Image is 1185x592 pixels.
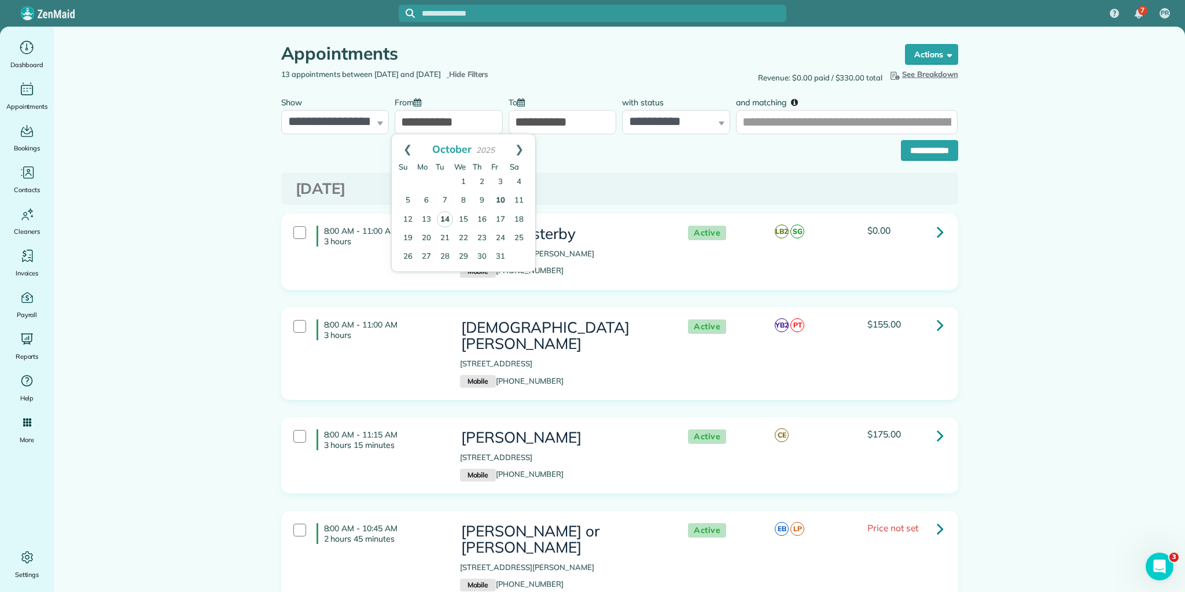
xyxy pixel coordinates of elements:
label: To [509,91,531,112]
a: 23 [473,229,491,248]
a: 4 [510,173,528,192]
span: Settings [15,569,39,580]
button: See Breakdown [888,69,958,80]
a: 6 [417,192,436,210]
p: 3 hours 15 minutes [324,440,443,450]
span: Sunday [399,162,408,171]
a: 16 [473,211,491,229]
div: 13 appointments between [DATE] and [DATE] [273,69,620,80]
a: 11 [510,192,528,210]
a: 25 [510,229,528,248]
a: 1 [454,173,473,192]
a: 24 [491,229,510,248]
a: 9 [473,192,491,210]
a: 26 [399,248,417,266]
a: 8 [454,192,473,210]
a: 29 [454,248,473,266]
h4: 8:00 AM - 11:15 AM [317,429,443,450]
small: Mobile [460,375,496,388]
a: 28 [436,248,454,266]
div: 7 unread notifications [1127,1,1151,27]
a: 15 [454,211,473,229]
span: LP [790,522,804,536]
h4: 8:00 AM - 11:00 AM [317,226,443,247]
a: Payroll [5,288,49,321]
a: Invoices [5,247,49,279]
a: 20 [417,229,436,248]
a: 2 [473,173,491,192]
span: Price not set [867,522,918,534]
p: 2 hours 45 minutes [324,534,443,544]
span: Thursday [473,162,482,171]
button: Focus search [399,9,415,18]
h3: [DEMOGRAPHIC_DATA][PERSON_NAME] [460,319,665,352]
a: 18 [510,211,528,229]
a: 17 [491,211,510,229]
h3: Capers Easterby [460,226,665,242]
a: Dashboard [5,38,49,71]
span: YB2 [775,318,789,332]
a: 14 [437,211,453,227]
a: Settings [5,548,49,580]
a: Prev [392,134,424,163]
p: [STREET_ADDRESS] [460,452,665,464]
h3: [PERSON_NAME] or [PERSON_NAME] [460,523,665,556]
a: 27 [417,248,436,266]
span: Wednesday [454,162,466,171]
h1: Appointments [281,44,883,63]
svg: Focus search [406,9,415,18]
h3: [PERSON_NAME] [460,429,665,446]
span: Payroll [17,309,38,321]
a: Help [5,372,49,404]
p: 3 hours [324,330,443,340]
a: 10 [491,192,510,210]
a: Cleaners [5,205,49,237]
span: Friday [491,162,498,171]
span: $175.00 [867,428,901,440]
span: Active [688,319,726,334]
span: LB2 [775,225,789,238]
a: 7 [436,192,454,210]
span: Help [20,392,34,404]
span: Cleaners [14,226,40,237]
a: Hide Filters [447,69,489,79]
span: Contacts [14,184,40,196]
span: EB [775,522,789,536]
a: 19 [399,229,417,248]
a: Bookings [5,122,49,154]
span: October [432,142,472,155]
p: 3 hours [324,236,443,247]
span: $0.00 [867,225,890,236]
label: From [395,91,427,112]
label: and matching [736,91,806,112]
span: PT [790,318,804,332]
a: 31 [491,248,510,266]
span: Active [688,429,726,444]
a: Appointments [5,80,49,112]
small: Mobile [460,469,496,481]
a: Mobile[PHONE_NUMBER] [460,376,564,385]
span: CE [775,428,789,442]
span: Tuesday [436,162,444,171]
a: Contacts [5,163,49,196]
a: Mobile[PHONE_NUMBER] [460,579,564,589]
span: Invoices [16,267,39,279]
span: More [20,434,34,446]
a: 5 [399,192,417,210]
a: 12 [399,211,417,229]
button: Actions [905,44,958,65]
a: Next [503,134,535,163]
p: [STREET_ADDRESS][PERSON_NAME] [460,562,665,573]
span: 7 [1140,6,1144,15]
a: 21 [436,229,454,248]
p: [STREET_ADDRESS][PERSON_NAME] [460,248,665,260]
a: 22 [454,229,473,248]
p: [STREET_ADDRESS] [460,358,665,370]
span: Hide Filters [449,69,489,80]
h4: 8:00 AM - 10:45 AM [317,523,443,544]
a: Reports [5,330,49,362]
span: $155.00 [867,318,901,330]
iframe: Intercom live chat [1146,553,1173,580]
span: Reports [16,351,39,362]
